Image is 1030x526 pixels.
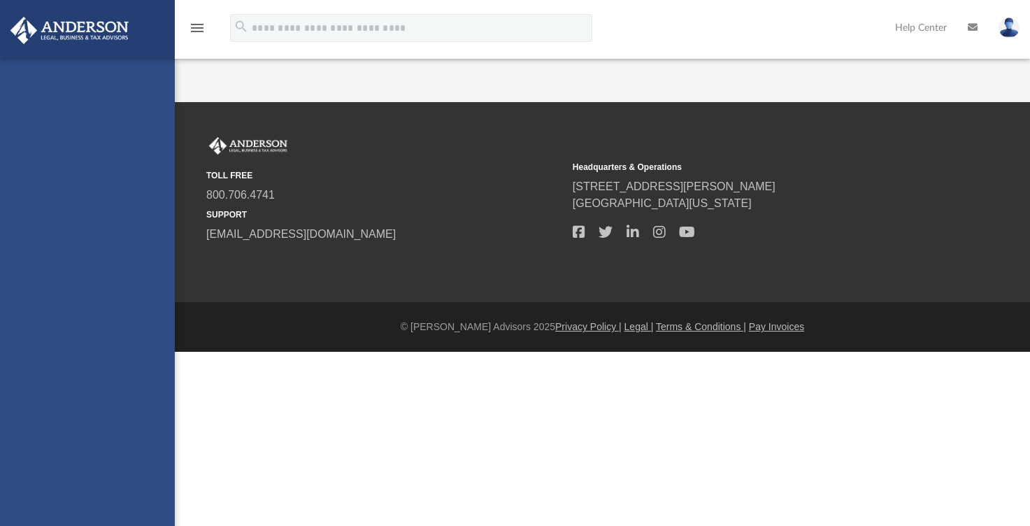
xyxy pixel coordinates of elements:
a: Privacy Policy | [555,321,622,332]
a: Terms & Conditions | [656,321,746,332]
i: menu [189,20,206,36]
a: menu [189,27,206,36]
img: Anderson Advisors Platinum Portal [206,137,290,155]
img: Anderson Advisors Platinum Portal [6,17,133,44]
img: User Pic [999,17,1020,38]
a: [STREET_ADDRESS][PERSON_NAME] [573,180,775,192]
small: SUPPORT [206,208,563,221]
a: [EMAIL_ADDRESS][DOMAIN_NAME] [206,228,396,240]
i: search [234,19,249,34]
a: Legal | [624,321,654,332]
small: Headquarters & Operations [573,161,929,173]
a: [GEOGRAPHIC_DATA][US_STATE] [573,197,752,209]
a: 800.706.4741 [206,189,275,201]
small: TOLL FREE [206,169,563,182]
div: © [PERSON_NAME] Advisors 2025 [175,320,1030,334]
a: Pay Invoices [749,321,804,332]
